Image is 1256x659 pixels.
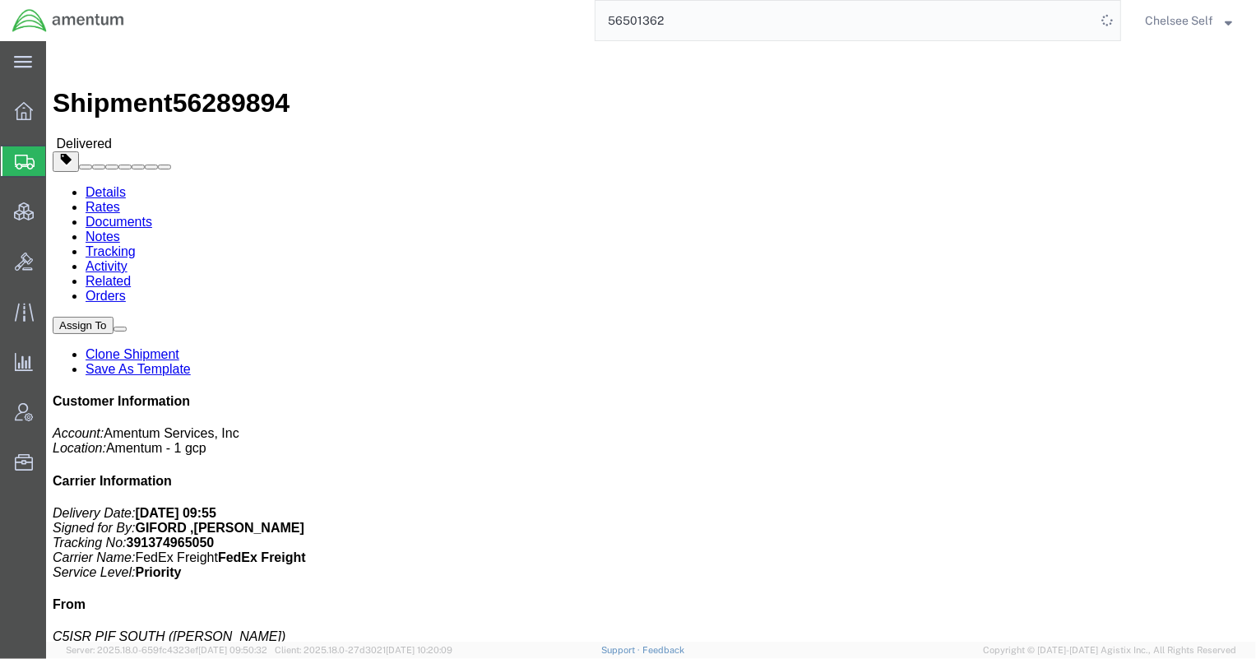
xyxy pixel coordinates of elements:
a: Feedback [642,645,684,655]
span: Chelsee Self [1145,12,1213,30]
button: Chelsee Self [1144,11,1233,30]
img: logo [12,8,125,33]
span: Client: 2025.18.0-27d3021 [275,645,452,655]
a: Support [601,645,642,655]
span: [DATE] 09:50:32 [198,645,267,655]
span: Copyright © [DATE]-[DATE] Agistix Inc., All Rights Reserved [983,643,1236,657]
span: [DATE] 10:20:09 [386,645,452,655]
iframe: FS Legacy Container [46,41,1256,642]
input: Search for shipment number, reference number [596,1,1096,40]
span: Server: 2025.18.0-659fc4323ef [66,645,267,655]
